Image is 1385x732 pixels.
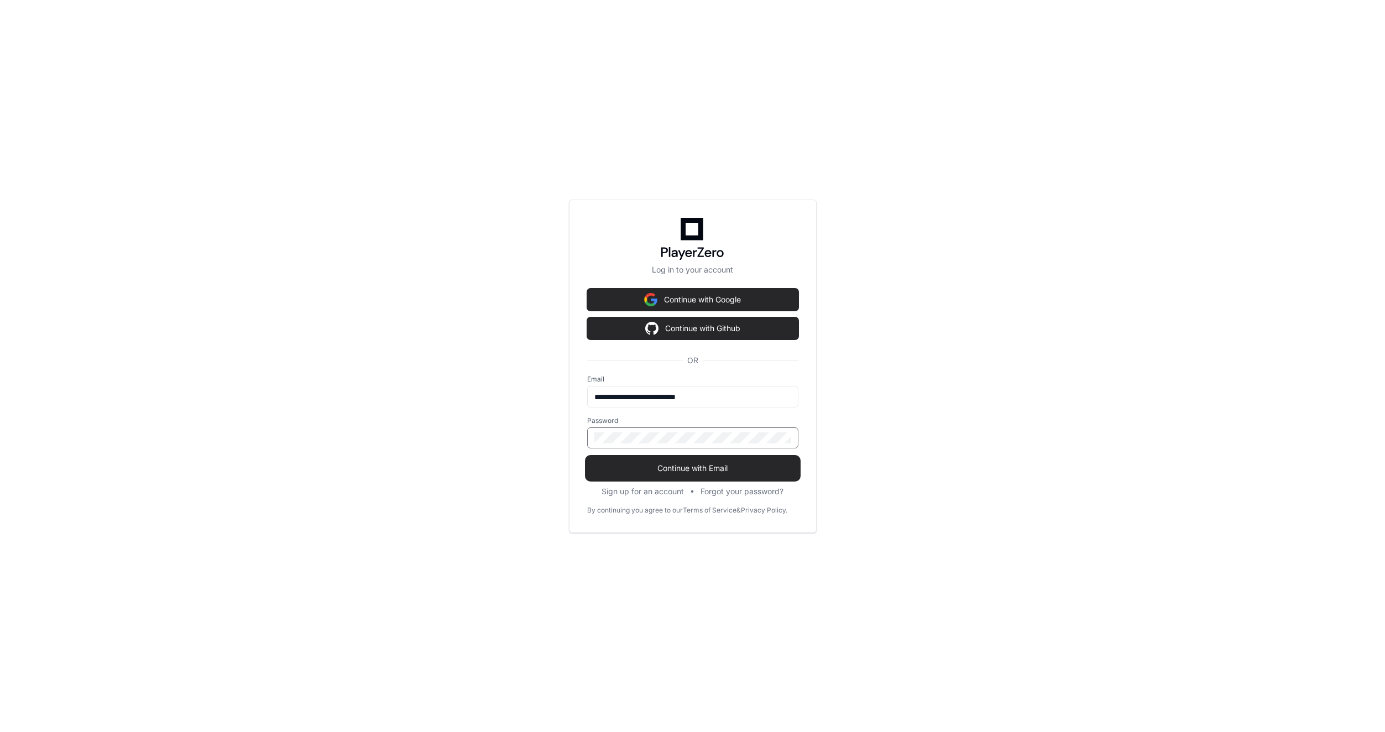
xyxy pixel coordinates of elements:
[645,317,658,339] img: Sign in with google
[683,506,736,515] a: Terms of Service
[644,289,657,311] img: Sign in with google
[587,375,798,384] label: Email
[587,416,798,425] label: Password
[741,506,787,515] a: Privacy Policy.
[683,355,703,366] span: OR
[587,457,798,479] button: Continue with Email
[587,264,798,275] p: Log in to your account
[587,317,798,339] button: Continue with Github
[736,506,741,515] div: &
[701,486,783,497] button: Forgot your password?
[602,486,684,497] button: Sign up for an account
[587,463,798,474] span: Continue with Email
[587,506,683,515] div: By continuing you agree to our
[587,289,798,311] button: Continue with Google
